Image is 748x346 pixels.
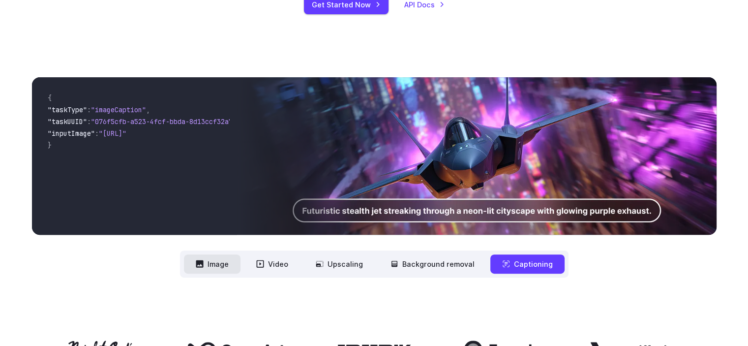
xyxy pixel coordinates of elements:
span: : [87,105,91,114]
span: "imageCaption" [91,105,146,114]
span: : [87,117,91,126]
button: Upscaling [304,254,375,274]
span: { [48,94,52,102]
span: "[URL]" [99,129,126,138]
button: Video [244,254,300,274]
button: Image [184,254,240,274]
img: Futuristic stealth jet streaking through a neon-lit cityscape with glowing purple exhaust [237,77,716,235]
span: : [95,129,99,138]
button: Background removal [379,254,486,274]
span: "taskType" [48,105,87,114]
span: } [48,141,52,150]
button: Captioning [490,254,565,274]
span: , [146,105,150,114]
span: "inputImage" [48,129,95,138]
span: "taskUUID" [48,117,87,126]
span: "076f5cfb-a523-4fcf-bbda-8d13ccf32a75" [91,117,240,126]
